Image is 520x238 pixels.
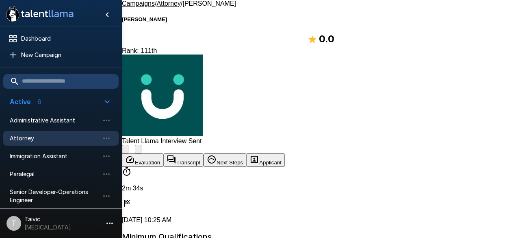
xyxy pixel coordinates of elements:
b: [PERSON_NAME] [122,16,167,22]
img: ukg_logo.jpeg [122,55,203,136]
div: The date and time when the interview was completed [122,199,520,224]
button: Change Stage [135,145,141,153]
p: 2m 34s [122,185,520,192]
button: Evaluation [122,153,163,167]
div: The time between starting and completing the interview [122,167,520,192]
b: 0.0 [319,33,334,45]
button: Archive Applicant [122,145,128,153]
span: Talent Llama Interview Sent [122,138,202,144]
span: Rank: 111th [122,47,157,54]
div: View profile in UKG [122,55,520,145]
button: Applicant [246,153,285,167]
p: [DATE] 10:25 AM [122,216,520,224]
button: Next Steps [204,153,246,167]
button: Transcript [163,153,204,167]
